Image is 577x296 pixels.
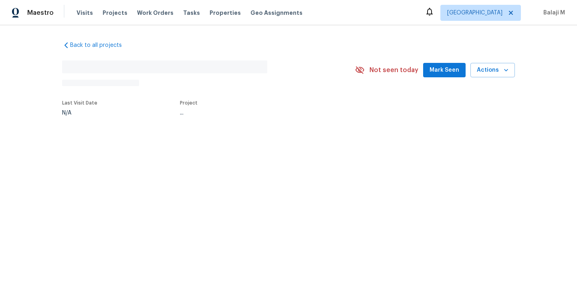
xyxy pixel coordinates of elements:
div: ... [180,110,334,116]
span: Last Visit Date [62,101,97,105]
a: Back to all projects [62,41,139,49]
span: Properties [210,9,241,17]
span: Maestro [27,9,54,17]
span: Not seen today [369,66,418,74]
span: Project [180,101,198,105]
span: [GEOGRAPHIC_DATA] [447,9,502,17]
button: Actions [470,63,515,78]
span: Work Orders [137,9,174,17]
button: Mark Seen [423,63,466,78]
span: Balaji M [540,9,565,17]
span: Tasks [183,10,200,16]
span: Geo Assignments [250,9,303,17]
span: Visits [77,9,93,17]
div: N/A [62,110,97,116]
span: Mark Seen [430,65,459,75]
span: Projects [103,9,127,17]
span: Actions [477,65,508,75]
